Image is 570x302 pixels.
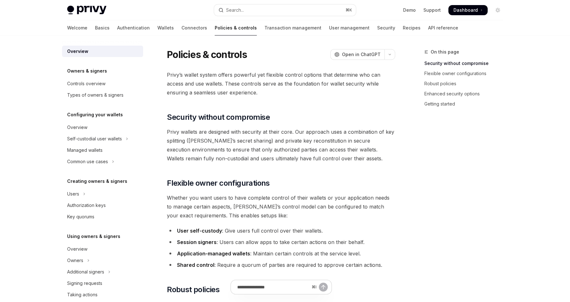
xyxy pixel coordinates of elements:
[177,228,222,234] strong: User self-custody
[319,283,328,292] button: Send message
[264,20,321,35] a: Transaction management
[67,190,79,198] div: Users
[167,193,395,220] span: Whether you want users to have complete control of their wallets or your application needs to man...
[67,280,102,287] div: Signing requests
[431,48,459,56] span: On this page
[329,20,370,35] a: User management
[177,250,250,257] strong: Application-managed wallets
[67,233,120,240] h5: Using owners & signers
[67,213,94,221] div: Key quorums
[62,266,143,278] button: Toggle Additional signers section
[62,122,143,133] a: Overview
[377,20,395,35] a: Security
[67,202,106,209] div: Authorization keys
[181,20,207,35] a: Connectors
[67,124,87,131] div: Overview
[167,70,395,97] span: Privy’s wallet system offers powerful yet flexible control options that determine who can access ...
[67,177,127,185] h5: Creating owners & signers
[157,20,174,35] a: Wallets
[67,257,83,264] div: Owners
[67,67,107,75] h5: Owners & signers
[62,89,143,101] a: Types of owners & signers
[67,158,108,165] div: Common use cases
[62,133,143,145] button: Toggle Self-custodial user wallets section
[62,200,143,211] a: Authorization keys
[424,58,508,68] a: Security without compromise
[423,7,441,13] a: Support
[167,249,395,258] li: : Maintain certain controls at the service level.
[428,20,458,35] a: API reference
[117,20,150,35] a: Authentication
[424,68,508,79] a: Flexible owner configurations
[67,80,105,87] div: Controls overview
[167,127,395,163] span: Privy wallets are designed with security at their core. Our approach uses a combination of key sp...
[67,6,106,15] img: light logo
[62,188,143,200] button: Toggle Users section
[95,20,110,35] a: Basics
[424,89,508,99] a: Enhanced security options
[62,78,143,89] a: Controls overview
[167,178,270,188] span: Flexible owner configurations
[67,135,122,143] div: Self-custodial user wallets
[330,49,384,60] button: Open in ChatGPT
[67,111,123,119] h5: Configuring your wallets
[67,146,103,154] div: Managed wallets
[67,20,87,35] a: Welcome
[214,4,356,16] button: Open search
[167,49,247,60] h1: Policies & controls
[62,278,143,289] a: Signing requests
[403,20,421,35] a: Recipes
[167,260,395,269] li: : Require a quorum of parties are required to approve certain actions.
[67,245,87,253] div: Overview
[67,91,123,99] div: Types of owners & signers
[424,79,508,89] a: Robust policies
[62,243,143,255] a: Overview
[167,112,270,122] span: Security without compromise
[237,280,309,294] input: Ask a question...
[67,291,98,299] div: Taking actions
[62,156,143,167] button: Toggle Common use cases section
[215,20,257,35] a: Policies & controls
[177,262,214,268] strong: Shared control
[493,5,503,15] button: Toggle dark mode
[342,51,381,58] span: Open in ChatGPT
[345,8,352,13] span: ⌘ K
[177,239,217,245] strong: Session signers
[62,211,143,222] a: Key quorums
[67,48,88,55] div: Overview
[448,5,488,15] a: Dashboard
[62,289,143,300] a: Taking actions
[62,255,143,266] button: Toggle Owners section
[226,6,244,14] div: Search...
[453,7,478,13] span: Dashboard
[424,99,508,109] a: Getting started
[62,46,143,57] a: Overview
[62,145,143,156] a: Managed wallets
[167,226,395,235] li: : Give users full control over their wallets.
[167,238,395,247] li: : Users can allow apps to take certain actions on their behalf.
[67,268,104,276] div: Additional signers
[403,7,416,13] a: Demo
